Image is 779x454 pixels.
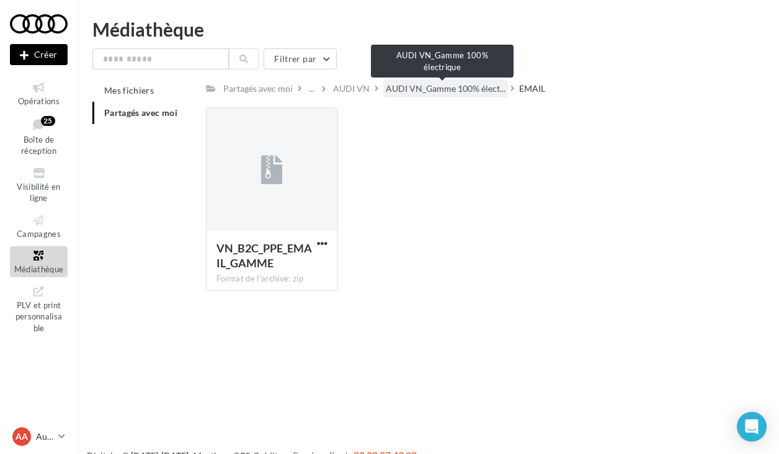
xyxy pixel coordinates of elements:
[104,107,177,118] span: Partagés avec moi
[10,44,68,65] button: Créer
[371,45,514,78] div: AUDI VN_Gamme 100% électrique
[21,135,56,156] span: Boîte de réception
[216,241,312,270] span: VN_B2C_PPE_EMAIL_GAMME
[17,229,61,239] span: Campagnes
[10,246,68,277] a: Médiathèque
[16,298,63,333] span: PLV et print personnalisable
[16,430,28,443] span: AA
[36,430,53,443] p: Audi [GEOGRAPHIC_DATA]
[10,78,68,109] a: Opérations
[18,96,60,106] span: Opérations
[10,211,68,241] a: Campagnes
[17,182,60,203] span: Visibilité en ligne
[10,113,68,159] a: Boîte de réception25
[306,80,317,97] div: ...
[223,82,293,95] div: Partagés avec moi
[14,264,64,274] span: Médiathèque
[104,85,154,96] span: Mes fichiers
[10,164,68,206] a: Visibilité en ligne
[41,116,55,126] div: 25
[737,412,767,442] div: Open Intercom Messenger
[216,274,327,285] div: Format de l'archive: zip
[333,82,370,95] div: AUDI VN
[264,48,337,69] button: Filtrer par
[10,425,68,448] a: AA Audi [GEOGRAPHIC_DATA]
[10,282,68,336] a: PLV et print personnalisable
[10,44,68,65] div: Nouvelle campagne
[386,82,505,95] span: AUDI VN_Gamme 100% élect...
[519,82,545,95] div: EMAIL
[92,20,764,38] div: Médiathèque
